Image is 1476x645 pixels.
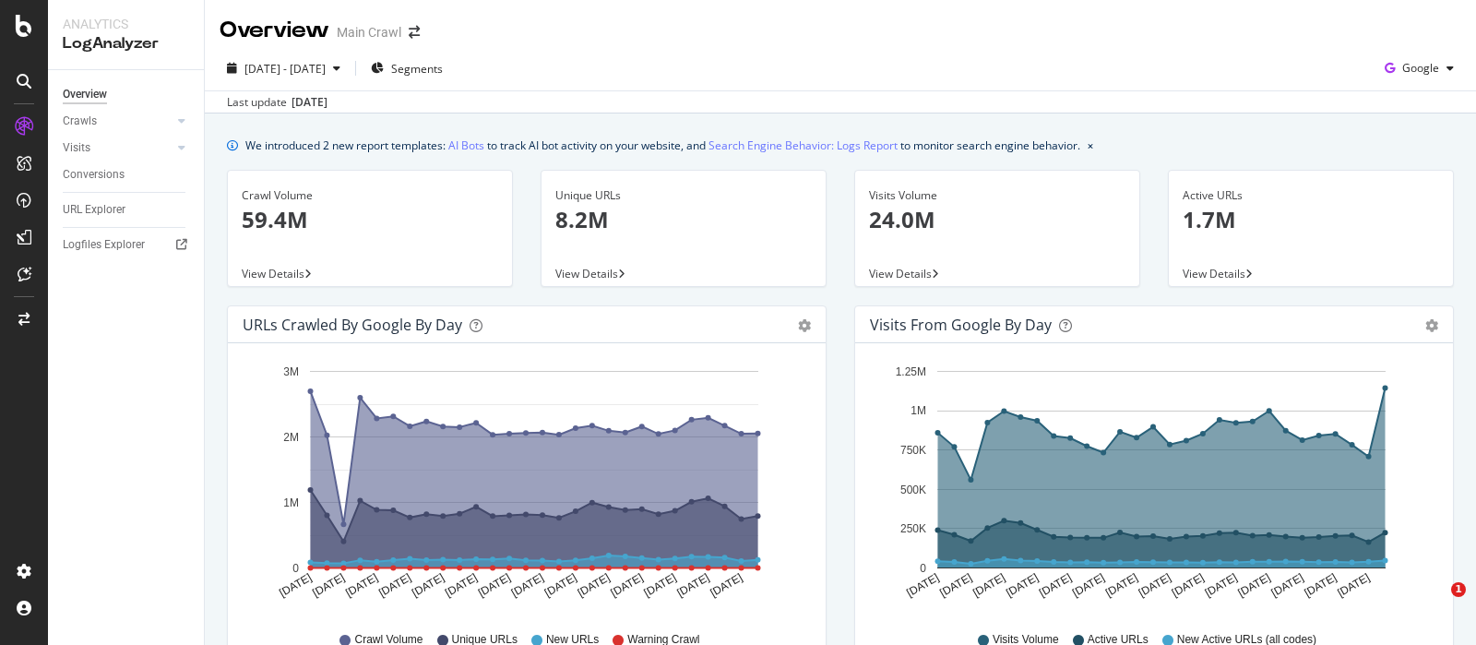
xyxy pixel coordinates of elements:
[391,61,443,77] span: Segments
[63,235,191,255] a: Logfiles Explorer
[1302,571,1339,600] text: [DATE]
[63,165,125,185] div: Conversions
[900,522,926,535] text: 250K
[555,187,812,204] div: Unique URLs
[1170,571,1207,600] text: [DATE]
[869,204,1125,235] p: 24.0M
[869,187,1125,204] div: Visits Volume
[1070,571,1107,600] text: [DATE]
[1183,187,1439,204] div: Active URLs
[337,23,401,42] div: Main Crawl
[476,571,513,600] text: [DATE]
[869,266,932,281] span: View Details
[937,571,974,600] text: [DATE]
[243,358,803,615] svg: A chart.
[1183,266,1245,281] span: View Details
[870,358,1430,615] svg: A chart.
[243,316,462,334] div: URLs Crawled by Google by day
[1183,204,1439,235] p: 1.7M
[63,165,191,185] a: Conversions
[242,204,498,235] p: 59.4M
[920,562,926,575] text: 0
[1335,571,1372,600] text: [DATE]
[1137,571,1173,600] text: [DATE]
[1413,582,1458,627] iframe: Intercom live chat
[63,235,145,255] div: Logfiles Explorer
[576,571,613,600] text: [DATE]
[509,571,546,600] text: [DATE]
[277,571,314,600] text: [DATE]
[310,571,347,600] text: [DATE]
[448,136,484,155] a: AI Bots
[642,571,679,600] text: [DATE]
[283,365,299,378] text: 3M
[900,484,926,496] text: 500K
[798,319,811,332] div: gear
[1236,571,1273,600] text: [DATE]
[227,94,327,111] div: Last update
[343,571,380,600] text: [DATE]
[63,200,125,220] div: URL Explorer
[63,85,107,104] div: Overview
[63,112,97,131] div: Crawls
[970,571,1007,600] text: [DATE]
[609,571,646,600] text: [DATE]
[63,15,189,33] div: Analytics
[708,136,898,155] a: Search Engine Behavior: Logs Report
[1402,60,1439,76] span: Google
[227,136,1454,155] div: info banner
[1451,582,1466,597] span: 1
[1425,319,1438,332] div: gear
[1269,571,1306,600] text: [DATE]
[555,204,812,235] p: 8.2M
[242,187,498,204] div: Crawl Volume
[63,85,191,104] a: Overview
[1203,571,1240,600] text: [DATE]
[376,571,413,600] text: [DATE]
[63,138,90,158] div: Visits
[1004,571,1041,600] text: [DATE]
[904,571,941,600] text: [DATE]
[1377,54,1461,83] button: Google
[283,496,299,509] text: 1M
[409,26,420,39] div: arrow-right-arrow-left
[242,266,304,281] span: View Details
[63,33,189,54] div: LogAnalyzer
[674,571,711,600] text: [DATE]
[443,571,480,600] text: [DATE]
[283,431,299,444] text: 2M
[900,444,926,457] text: 750K
[542,571,579,600] text: [DATE]
[292,562,299,575] text: 0
[220,54,348,83] button: [DATE] - [DATE]
[896,365,926,378] text: 1.25M
[63,112,173,131] a: Crawls
[244,61,326,77] span: [DATE] - [DATE]
[245,136,1080,155] div: We introduced 2 new report templates: to track AI bot activity on your website, and to monitor se...
[911,405,926,418] text: 1M
[363,54,450,83] button: Segments
[292,94,327,111] div: [DATE]
[1083,132,1098,159] button: close banner
[1103,571,1140,600] text: [DATE]
[63,200,191,220] a: URL Explorer
[708,571,744,600] text: [DATE]
[63,138,173,158] a: Visits
[220,15,329,46] div: Overview
[1037,571,1074,600] text: [DATE]
[555,266,618,281] span: View Details
[870,316,1052,334] div: Visits from Google by day
[410,571,446,600] text: [DATE]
